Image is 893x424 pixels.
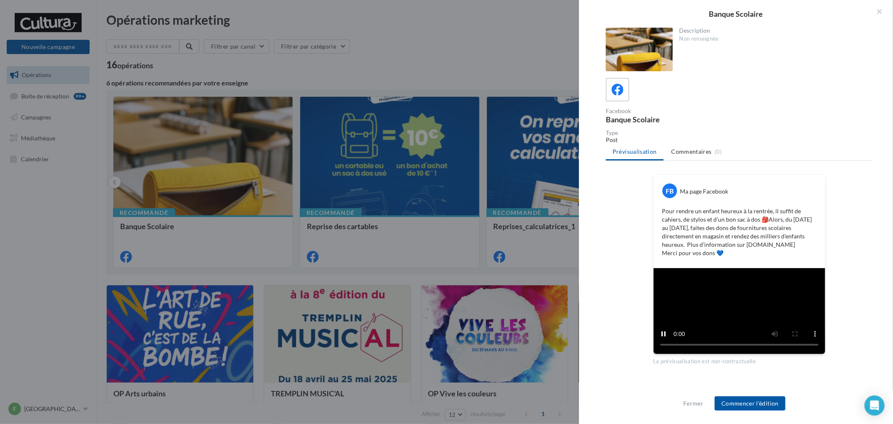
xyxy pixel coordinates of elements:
[680,398,707,408] button: Fermer
[679,28,867,34] div: Description
[672,147,712,156] span: Commentaires
[715,148,722,155] span: (0)
[679,35,867,43] div: Non renseignée
[606,108,736,114] div: Facebook
[662,184,677,198] div: FB
[865,396,885,416] div: Open Intercom Messenger
[715,396,785,411] button: Commencer l'édition
[606,130,873,136] div: Type
[592,10,880,18] div: Banque Scolaire
[662,207,817,257] p: Pour rendre un enfant heureux à la rentrée, il suffit de cahiers, de stylos et d’un bon sac à dos...
[606,136,873,144] div: Post
[606,116,736,123] div: Banque Scolaire
[680,187,728,196] div: Ma page Facebook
